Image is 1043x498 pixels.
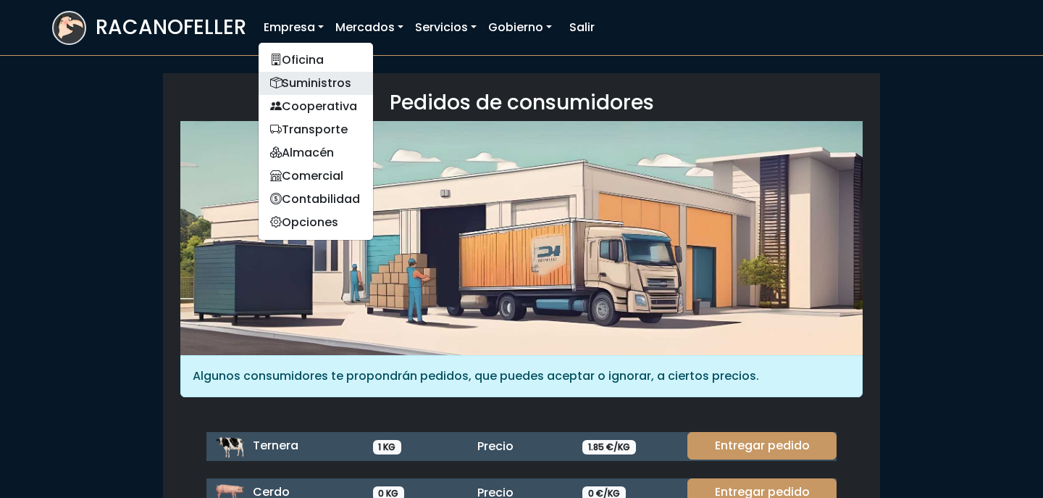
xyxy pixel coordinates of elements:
[258,13,330,42] a: Empresa
[180,355,863,397] div: Algunos consumidores te propondrán pedidos, que puedes aceptar o ignorar, a ciertos precios.
[469,438,574,455] div: Precio
[259,211,373,234] a: Opciones
[96,15,246,40] h3: RACANOFELLER
[215,432,244,461] img: ternera.png
[259,95,373,118] a: Cooperativa
[180,121,863,355] img: orders.jpg
[687,432,837,460] a: Entregar pedido
[373,440,402,455] span: 1 KG
[180,91,863,115] h3: Pedidos de consumidores
[259,141,373,165] a: Almacén
[259,188,373,211] a: Contabilidad
[259,118,373,141] a: Transporte
[52,7,246,49] a: RACANOFELLER
[259,72,373,95] a: Suministros
[482,13,558,42] a: Gobierno
[564,13,600,42] a: Salir
[582,440,636,455] span: 1.85 €/KG
[259,165,373,188] a: Comercial
[54,12,85,40] img: logoracarojo.png
[409,13,482,42] a: Servicios
[253,437,298,454] span: Ternera
[330,13,409,42] a: Mercados
[259,49,373,72] a: Oficina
